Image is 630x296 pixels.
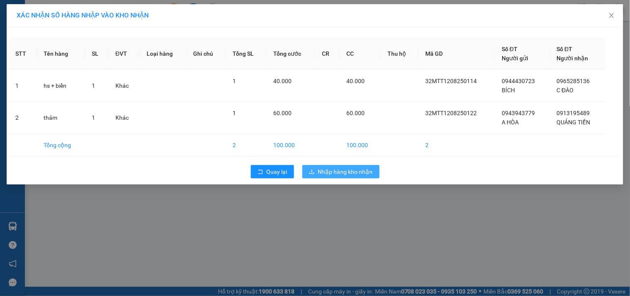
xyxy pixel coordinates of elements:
th: Tổng SL [226,38,267,70]
button: downloadNhập hàng kho nhận [302,165,380,178]
th: Loại hàng [140,38,186,70]
span: 0965285136 [557,78,590,84]
td: 2 [226,134,267,157]
span: XÁC NHẬN SỐ HÀNG NHẬP VÀO KHO NHẬN [17,11,149,19]
th: Thu hộ [381,38,419,70]
span: Người gửi [502,55,528,62]
span: 1 [92,82,95,89]
th: Mã GD [419,38,495,70]
span: download [309,169,315,175]
span: 60.000 [346,110,365,116]
th: Tổng cước [267,38,315,70]
button: rollbackQuay lại [251,165,294,178]
td: 100.000 [340,134,381,157]
span: 0944430723 [502,78,535,84]
span: QUẢNG TIẾN [557,119,591,126]
th: STT [9,38,37,70]
span: 0913195489 [557,110,590,116]
th: SL [85,38,109,70]
span: Quay lại [267,167,287,176]
span: 1 [233,110,236,116]
span: Số ĐT [502,46,517,52]
span: close [608,12,615,19]
th: ĐVT [109,38,140,70]
span: 1 [92,114,95,121]
td: thảm [37,102,85,134]
td: 2 [9,102,37,134]
td: Khác [109,102,140,134]
th: Ghi chú [187,38,226,70]
td: hs + biển [37,70,85,102]
span: rollback [257,169,263,175]
button: Close [600,4,623,27]
span: 32MTT1208250122 [425,110,477,116]
span: 60.000 [273,110,292,116]
span: 32MTT1208250114 [425,78,477,84]
td: Tổng cộng [37,134,85,157]
span: C ĐÀO [557,87,574,94]
span: Nhập hàng kho nhận [318,167,373,176]
span: A HÒA [502,119,519,126]
td: 100.000 [267,134,315,157]
span: 40.000 [273,78,292,84]
span: 0943943779 [502,110,535,116]
td: 2 [419,134,495,157]
td: 1 [9,70,37,102]
th: CR [315,38,340,70]
span: 1 [233,78,236,84]
span: Số ĐT [557,46,573,52]
td: Khác [109,70,140,102]
span: Người nhận [557,55,588,62]
th: CC [340,38,381,70]
th: Tên hàng [37,38,85,70]
span: BÍCH [502,87,515,94]
span: 40.000 [346,78,365,84]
